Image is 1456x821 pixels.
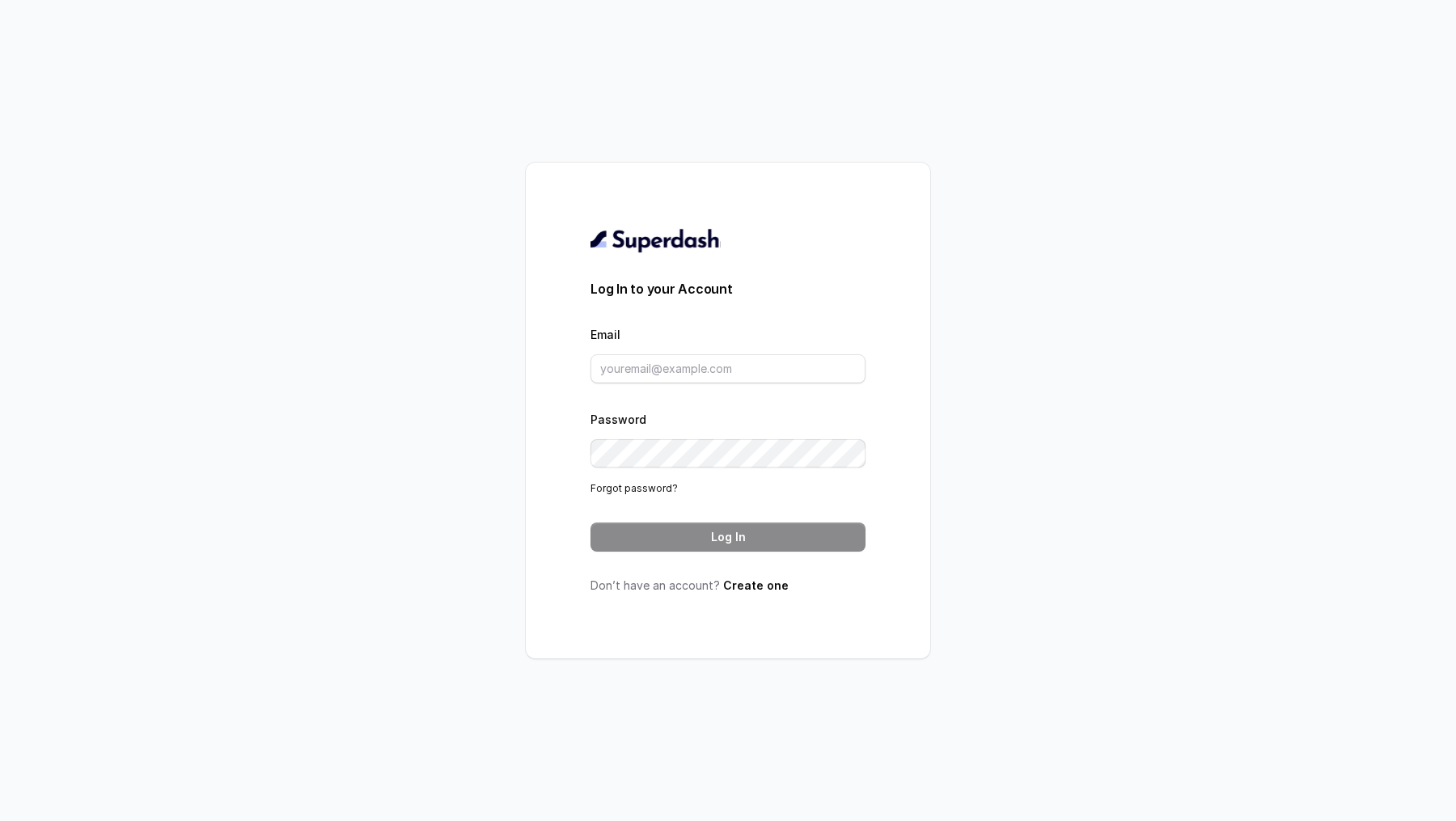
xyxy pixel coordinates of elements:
label: Password [590,413,646,426]
a: Forgot password? [590,482,678,494]
a: Create one [723,578,789,592]
label: Email [590,328,620,341]
h3: Log In to your Account [590,279,866,298]
input: youremail@example.com [590,354,866,383]
img: light.svg [590,227,721,253]
p: Don’t have an account? [590,578,866,594]
button: Log In [590,523,866,552]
